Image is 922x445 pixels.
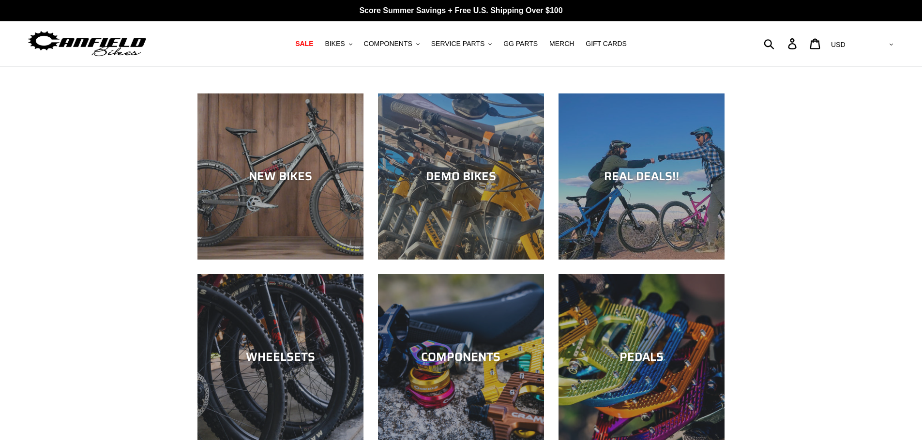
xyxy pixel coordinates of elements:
[197,169,363,184] div: NEW BIKES
[549,40,574,48] span: MERCH
[426,37,497,50] button: SERVICE PARTS
[586,40,627,48] span: GIFT CARDS
[359,37,424,50] button: COMPONENTS
[378,169,544,184] div: DEMO BIKES
[431,40,484,48] span: SERVICE PARTS
[27,29,148,59] img: Canfield Bikes
[290,37,318,50] a: SALE
[559,274,725,440] a: PEDALS
[378,274,544,440] a: COMPONENTS
[378,93,544,260] a: DEMO BIKES
[544,37,579,50] a: MERCH
[295,40,313,48] span: SALE
[769,33,794,54] input: Search
[559,93,725,260] a: REAL DEALS!!
[364,40,412,48] span: COMPONENTS
[559,169,725,184] div: REAL DEALS!!
[378,350,544,364] div: COMPONENTS
[197,93,363,260] a: NEW BIKES
[197,274,363,440] a: WHEELSETS
[503,40,538,48] span: GG PARTS
[320,37,357,50] button: BIKES
[499,37,543,50] a: GG PARTS
[581,37,632,50] a: GIFT CARDS
[559,350,725,364] div: PEDALS
[197,350,363,364] div: WHEELSETS
[325,40,345,48] span: BIKES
